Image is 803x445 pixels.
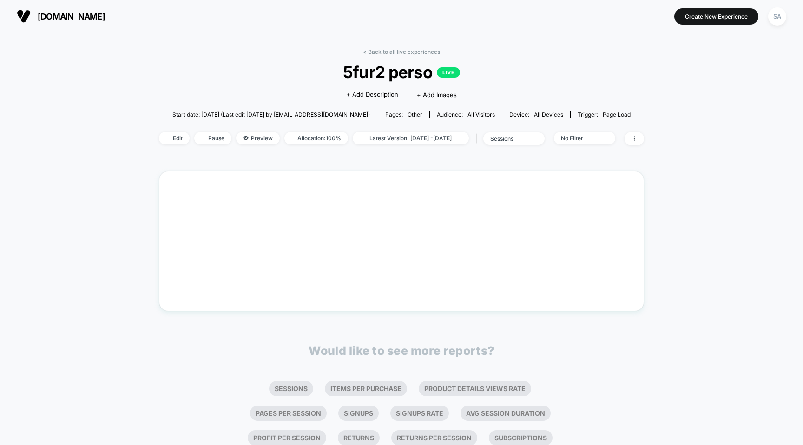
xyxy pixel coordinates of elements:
li: Pages Per Session [250,406,327,421]
span: all devices [534,111,563,118]
span: All Visitors [467,111,495,118]
li: Signups [338,406,379,421]
span: Edit [159,132,190,144]
div: SA [768,7,786,26]
div: sessions [490,135,527,142]
li: Sessions [269,381,313,396]
span: 5fur2 perso [183,62,620,82]
span: + Add Description [346,90,398,99]
li: Product Details Views Rate [419,381,531,396]
span: | [474,132,483,145]
span: [DOMAIN_NAME] [38,12,105,21]
div: Audience: [437,111,495,118]
div: No Filter [561,135,598,142]
div: Trigger: [578,111,631,118]
p: LIVE [437,67,460,78]
li: Items Per Purchase [325,381,407,396]
span: + Add Images [417,91,457,98]
button: Create New Experience [674,8,758,25]
li: Avg Session Duration [461,406,551,421]
span: Pause [194,132,231,144]
li: Signups Rate [390,406,449,421]
button: [DOMAIN_NAME] [14,9,108,24]
span: Device: [502,111,570,118]
p: Would like to see more reports? [309,344,494,358]
a: < Back to all live experiences [363,48,440,55]
div: Pages: [385,111,422,118]
span: Allocation: 100% [284,132,348,144]
button: SA [765,7,789,26]
span: Preview [236,132,280,144]
span: other [408,111,422,118]
span: Latest Version: [DATE] - [DATE] [353,132,469,144]
span: Page Load [603,111,631,118]
img: Visually logo [17,9,31,23]
span: Start date: [DATE] (Last edit [DATE] by [EMAIL_ADDRESS][DOMAIN_NAME]) [172,111,370,118]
